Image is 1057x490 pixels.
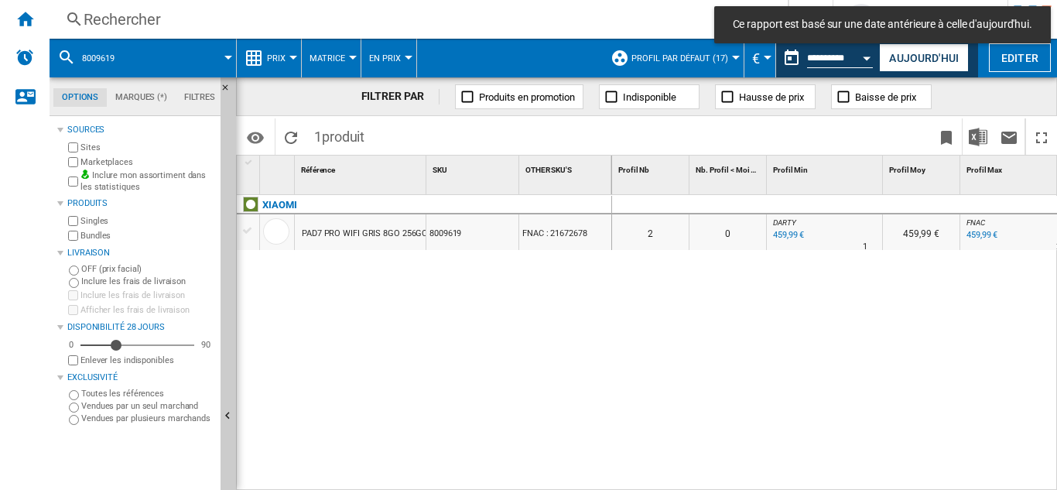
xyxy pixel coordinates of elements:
[81,388,214,399] label: Toutes les références
[65,339,77,351] div: 0
[455,84,583,109] button: Produits en promotion
[931,118,962,155] button: Créer un favoris
[429,156,518,180] div: SKU Sort None
[631,39,736,77] button: Profil par défaut (17)
[298,156,426,180] div: Sort None
[618,166,649,174] span: Profil Nb
[68,290,78,300] input: Inclure les frais de livraison
[301,166,335,174] span: Référence
[752,39,768,77] button: €
[68,142,78,152] input: Sites
[245,39,293,77] div: Prix
[262,196,296,214] div: Cliquez pour filtrer sur cette marque
[361,89,440,105] div: FILTRER PAR
[615,156,689,180] div: Profil Nb Sort None
[263,156,294,180] div: Sort None
[68,172,78,191] input: Inclure mon assortiment dans les statistiques
[240,123,271,151] button: Options
[879,43,969,72] button: Aujourd'hui
[831,84,932,109] button: Baisse de prix
[67,372,214,384] div: Exclusivité
[479,91,575,103] span: Produits en promotion
[82,39,130,77] button: 8009619
[612,214,689,250] div: 2
[80,230,214,242] label: Bundles
[426,214,518,250] div: 8009619
[989,43,1051,72] button: Editer
[631,53,728,63] span: Profil par défaut (17)
[310,53,345,63] span: Matrice
[715,84,816,109] button: Hausse de prix
[69,415,79,425] input: Vendues par plusieurs marchands
[67,321,214,334] div: Disponibilité 28 Jours
[611,39,736,77] div: Profil par défaut (17)
[693,156,766,180] div: Nb. Profil < Moi Sort None
[776,39,876,77] div: Ce rapport est basé sur une date antérieure à celle d'aujourd'hui.
[67,197,214,210] div: Produits
[69,266,79,276] input: OFF (prix facial)
[267,53,286,63] span: Prix
[306,118,372,151] span: 1
[770,156,882,180] div: Profil Min Sort None
[82,53,115,63] span: 8009619
[84,9,747,30] div: Rechercher
[994,118,1025,155] button: Envoyer ce rapport par email
[80,142,214,153] label: Sites
[689,214,766,250] div: 0
[80,355,214,366] label: Enlever les indisponibles
[519,214,611,250] div: FNAC : 21672678
[67,247,214,259] div: Livraison
[615,156,689,180] div: Sort None
[53,88,107,107] md-tab-item: Options
[80,304,214,316] label: Afficher les frais de livraison
[107,88,176,107] md-tab-item: Marques (*)
[68,157,78,167] input: Marketplaces
[81,276,214,287] label: Inclure les frais de livraison
[433,166,447,174] span: SKU
[853,42,881,70] button: Open calendar
[197,339,214,351] div: 90
[68,355,78,365] input: Afficher les frais de livraison
[69,278,79,288] input: Inclure les frais de livraison
[963,118,994,155] button: Télécharger au format Excel
[81,413,214,424] label: Vendues par plusieurs marchands
[67,124,214,136] div: Sources
[221,77,239,105] button: Masquer
[80,156,214,168] label: Marketplaces
[322,128,364,145] span: produit
[599,84,700,109] button: Indisponible
[776,43,807,74] button: md-calendar
[771,228,804,243] div: Mise à jour : lundi 1 septembre 2025 00:00
[525,166,572,174] span: OTHER SKU'S
[623,91,676,103] span: Indisponible
[80,215,214,227] label: Singles
[68,305,78,315] input: Afficher les frais de livraison
[275,118,306,155] button: Recharger
[369,39,409,77] button: En Prix
[302,216,450,252] div: PAD7 PRO WIFI GRIS 8GO 256GO 11.2"
[863,239,867,255] div: Délai de livraison : 1 jour
[68,231,78,241] input: Bundles
[886,156,960,180] div: Profil Moy Sort None
[80,290,214,301] label: Inclure les frais de livraison
[739,91,804,103] span: Hausse de prix
[80,170,90,179] img: mysite-bg-18x18.png
[429,156,518,180] div: Sort None
[855,91,916,103] span: Baisse de prix
[770,156,882,180] div: Sort None
[969,128,987,146] img: excel-24x24.png
[522,156,611,180] div: OTHER SKU'S Sort None
[57,39,228,77] div: 8009619
[80,338,194,353] md-slider: Disponibilité
[80,170,214,194] label: Inclure mon assortiment dans les statistiques
[773,218,796,227] span: DARTY
[69,403,79,413] input: Vendues par un seul marchand
[889,166,925,174] span: Profil Moy
[310,39,353,77] button: Matrice
[267,39,293,77] button: Prix
[696,166,749,174] span: Nb. Profil < Moi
